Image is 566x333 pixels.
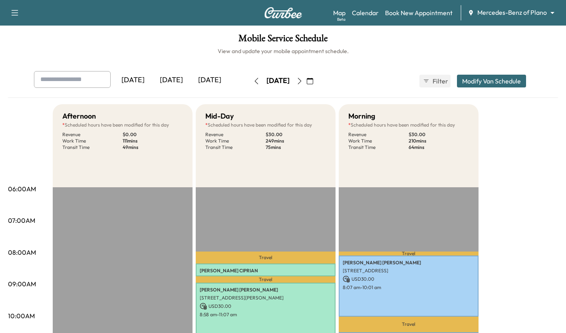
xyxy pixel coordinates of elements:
p: $ 30.00 [266,131,326,138]
p: 07:00AM [8,216,35,225]
p: 08:00AM [8,248,36,257]
p: $ 0.00 [123,131,183,138]
p: Revenue [348,131,409,138]
p: Scheduled hours have been modified for this day [348,122,469,128]
h5: Afternoon [62,111,96,122]
div: [DATE] [191,71,229,89]
p: 111 mins [123,138,183,144]
p: 8:07 am - 10:01 am [343,284,475,291]
p: Transit Time [62,144,123,151]
p: Revenue [62,131,123,138]
a: Calendar [352,8,379,18]
div: [DATE] [266,76,290,86]
p: [PERSON_NAME] [PERSON_NAME] [343,260,475,266]
p: 10:00AM [8,311,35,321]
p: 249 mins [266,138,326,144]
p: [STREET_ADDRESS][PERSON_NAME] [200,295,332,301]
span: Mercedes-Benz of Plano [477,8,547,17]
p: 64 mins [409,144,469,151]
p: [PERSON_NAME] [PERSON_NAME] [200,287,332,293]
p: [STREET_ADDRESS] [343,268,475,274]
p: 49 mins [123,144,183,151]
p: 75 mins [266,144,326,151]
p: 06:00AM [8,184,36,194]
button: Modify Van Schedule [457,75,526,87]
a: Book New Appointment [385,8,453,18]
h1: Mobile Service Schedule [8,34,558,47]
p: USD 30.00 [343,276,475,283]
p: [PERSON_NAME] CIPRIAN [200,268,332,274]
p: $ 30.00 [409,131,469,138]
p: Scheduled hours have been modified for this day [205,122,326,128]
span: Filter [433,76,447,86]
p: Travel [196,252,336,264]
p: 09:00AM [8,279,36,289]
p: Travel [196,276,336,283]
p: Work Time [205,138,266,144]
h5: Morning [348,111,375,122]
p: Work Time [348,138,409,144]
h6: View and update your mobile appointment schedule. [8,47,558,55]
button: Filter [419,75,451,87]
p: Revenue [205,131,266,138]
p: Work Time [62,138,123,144]
p: 210 mins [409,138,469,144]
div: Beta [337,16,346,22]
p: USD 30.00 [200,303,332,310]
p: Transit Time [348,144,409,151]
p: 8:58 am - 11:07 am [200,311,332,318]
p: Scheduled hours have been modified for this day [62,122,183,128]
div: [DATE] [152,71,191,89]
h5: Mid-Day [205,111,234,122]
a: MapBeta [333,8,346,18]
p: Travel [339,317,479,332]
img: Curbee Logo [264,7,302,18]
p: Transit Time [205,144,266,151]
p: Travel [339,252,479,255]
p: [STREET_ADDRESS][PERSON_NAME] [200,276,332,282]
div: [DATE] [114,71,152,89]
